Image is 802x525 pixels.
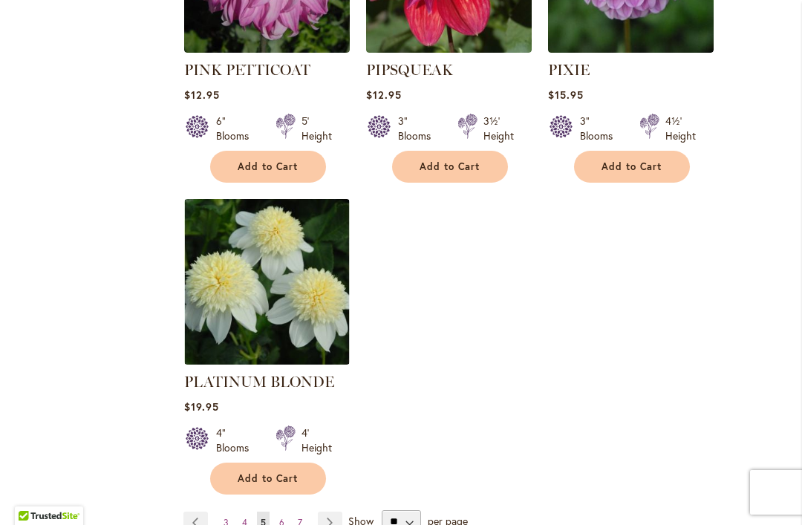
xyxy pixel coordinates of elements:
a: Pink Petticoat [184,42,350,56]
div: 4' Height [301,425,332,455]
img: PLATINUM BLONDE [184,199,350,365]
span: $12.95 [366,88,402,102]
button: Add to Cart [210,151,326,183]
span: Add to Cart [601,160,662,173]
div: 3" Blooms [580,114,622,143]
span: $12.95 [184,88,220,102]
div: 6" Blooms [216,114,258,143]
div: 5' Height [301,114,332,143]
button: Add to Cart [574,151,690,183]
a: PLATINUM BLONDE [184,353,350,368]
span: Add to Cart [238,160,299,173]
span: Add to Cart [420,160,480,173]
div: 4½' Height [665,114,696,143]
span: $15.95 [548,88,584,102]
a: PINK PETTICOAT [184,61,310,79]
a: PIXIE [548,61,590,79]
div: 4" Blooms [216,425,258,455]
span: $19.95 [184,400,219,414]
a: PIPSQUEAK [366,42,532,56]
div: 3½' Height [483,114,514,143]
a: PIXIE [548,42,714,56]
a: PLATINUM BLONDE [184,373,334,391]
button: Add to Cart [210,463,326,495]
iframe: Launch Accessibility Center [11,472,53,514]
div: 3" Blooms [398,114,440,143]
a: PIPSQUEAK [366,61,453,79]
button: Add to Cart [392,151,508,183]
span: Add to Cart [238,472,299,485]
